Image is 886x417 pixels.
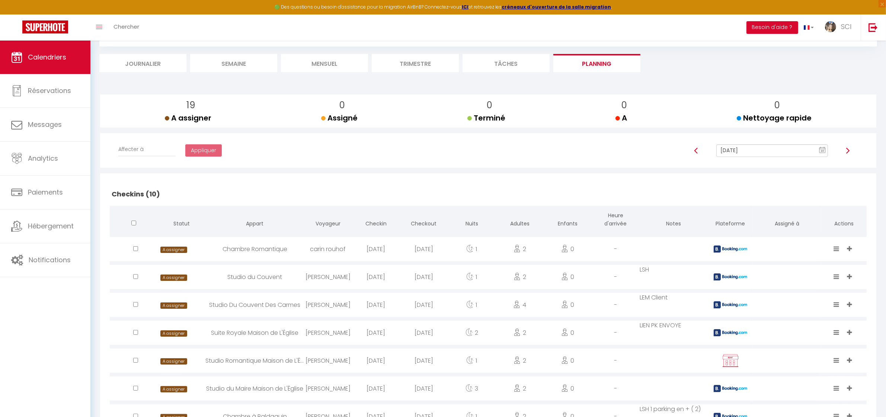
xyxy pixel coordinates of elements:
div: [PERSON_NAME] [304,265,352,289]
span: A assigner [160,386,187,392]
th: Actions [821,206,867,235]
a: Chercher [108,15,145,41]
a: ... SCI [819,15,861,41]
div: - [592,321,640,345]
li: Mensuel [281,54,368,72]
div: 1 [448,237,496,261]
span: Chercher [113,23,139,31]
td: LEM Client [640,291,708,319]
div: 2 [496,376,544,401]
div: 3 [448,376,496,401]
div: 2 [496,321,544,345]
img: rent.png [721,354,740,368]
div: 2 [496,349,544,373]
h2: Checkins (10) [110,183,867,206]
div: [DATE] [352,321,400,345]
th: Nuits [448,206,496,235]
th: Voyageur [304,206,352,235]
span: Paiements [28,187,63,197]
p: 0 [621,98,627,112]
button: Besoin d'aide ? [746,21,798,34]
div: [DATE] [400,349,448,373]
span: Statut [173,220,190,227]
div: Studio du Couvent [206,265,304,289]
li: Journalier [99,54,186,72]
img: booking2.png [714,385,747,392]
div: Studio Romantique Maison de L'Église [206,349,304,373]
div: [DATE] [400,265,448,289]
a: créneaux d'ouverture de la salle migration [502,4,611,10]
span: A assigner [165,113,211,123]
button: Appliquer [185,144,222,157]
li: Trimestre [372,54,459,72]
div: - [592,293,640,317]
div: [DATE] [400,376,448,401]
p: 0 [473,98,505,112]
div: 1 [448,265,496,289]
th: Checkout [400,206,448,235]
div: [DATE] [352,349,400,373]
th: Plateforme [708,206,753,235]
th: Adultes [496,206,544,235]
div: - [592,237,640,261]
p: 0 [743,98,812,112]
div: 2 [496,237,544,261]
div: 4 [496,293,544,317]
td: LIEN PK ENVOYE [640,319,708,347]
span: Analytics [28,154,58,163]
img: logout [869,23,878,32]
img: ... [825,21,836,32]
div: [DATE] [352,265,400,289]
div: [DATE] [352,293,400,317]
span: Messages [28,120,62,129]
div: carin rouhof [304,237,352,261]
span: Notifications [29,255,71,264]
span: A assigner [160,275,187,281]
span: A [615,113,627,123]
img: booking2.png [714,273,747,280]
img: arrow-left3.svg [693,148,699,154]
div: 2 [496,265,544,289]
button: Ouvrir le widget de chat LiveChat [6,3,28,25]
span: Calendriers [28,52,66,62]
p: 0 [327,98,358,112]
input: Select Date [716,144,828,157]
div: [PERSON_NAME] [304,376,352,401]
a: ICI [462,4,468,10]
div: 0 [544,265,592,289]
div: - [592,376,640,401]
div: Studio du Maire Maison de L'Église [206,376,304,401]
span: Assigné [321,113,358,123]
div: Chambre Romantique [206,237,304,261]
th: Checkin [352,206,400,235]
div: 2 [448,321,496,345]
div: - [592,265,640,289]
div: 0 [544,376,592,401]
th: Assigné à [753,206,821,235]
li: Tâches [463,54,550,72]
th: Notes [640,206,708,235]
li: Semaine [190,54,277,72]
td: LSH [640,263,708,291]
div: Suite Royale Maison de L'Église [206,321,304,345]
th: Enfants [544,206,592,235]
div: 0 [544,293,592,317]
li: Planning [553,54,640,72]
img: Super Booking [22,20,68,33]
div: [PERSON_NAME] [304,293,352,317]
div: 1 [448,293,496,317]
div: [PERSON_NAME] [304,321,352,345]
img: booking2.png [714,246,747,253]
img: booking2.png [714,301,747,308]
div: [DATE] [400,237,448,261]
div: - [592,349,640,373]
div: [DATE] [352,237,400,261]
span: A assigner [160,358,187,365]
img: arrow-right3.svg [845,148,851,154]
div: 0 [544,237,592,261]
span: A assigner [160,302,187,309]
span: Réservations [28,86,71,95]
div: [PERSON_NAME] [304,349,352,373]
